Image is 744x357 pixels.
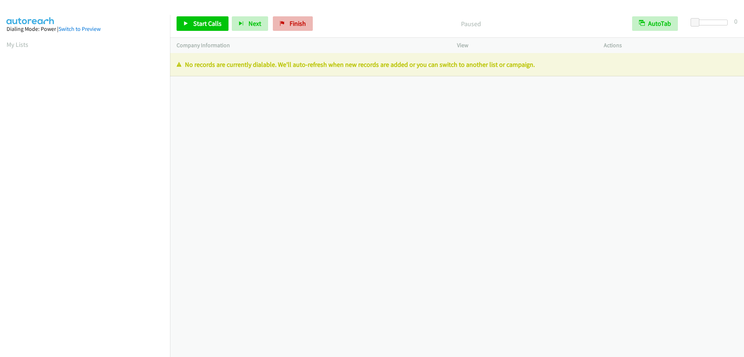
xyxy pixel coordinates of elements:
p: Actions [604,41,737,50]
span: Finish [290,19,306,28]
div: 0 [734,16,737,26]
a: Finish [273,16,313,31]
button: Next [232,16,268,31]
div: Delay between calls (in seconds) [694,20,728,25]
button: AutoTab [632,16,678,31]
a: Start Calls [177,16,229,31]
span: Start Calls [193,19,222,28]
p: No records are currently dialable. We'll auto-refresh when new records are added or you can switc... [177,60,737,69]
a: My Lists [7,40,28,49]
p: Company Information [177,41,444,50]
p: Paused [323,19,619,29]
p: View [457,41,591,50]
a: Switch to Preview [58,25,101,32]
div: Dialing Mode: Power | [7,25,163,33]
span: Next [248,19,261,28]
